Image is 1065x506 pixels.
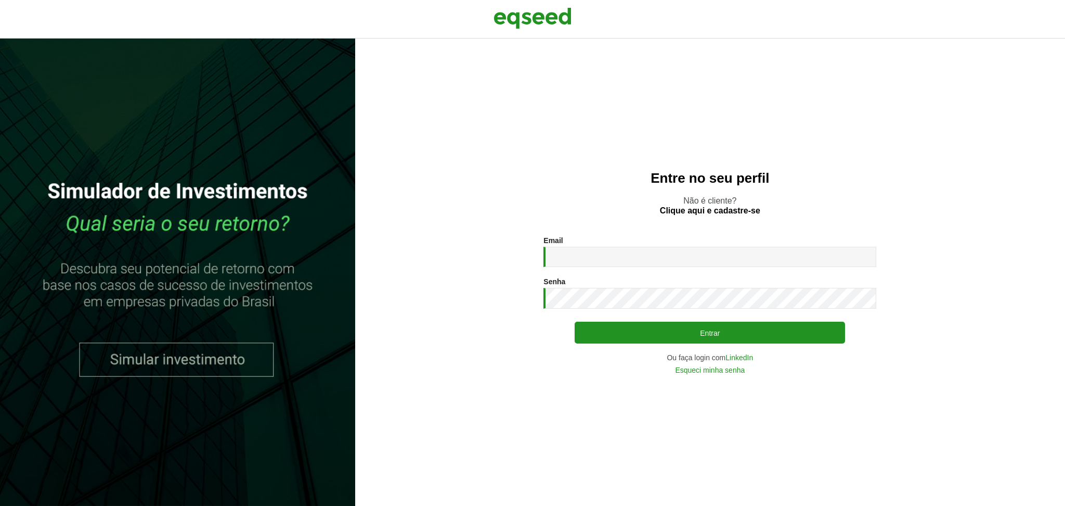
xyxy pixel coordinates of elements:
label: Email [543,237,563,244]
div: Ou faça login com [543,354,876,361]
a: Esqueci minha senha [675,366,745,374]
p: Não é cliente? [376,196,1044,216]
label: Senha [543,278,565,285]
h2: Entre no seu perfil [376,171,1044,186]
a: Clique aqui e cadastre-se [660,207,760,215]
img: EqSeed Logo [493,5,572,31]
a: LinkedIn [725,354,753,361]
button: Entrar [575,322,845,344]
